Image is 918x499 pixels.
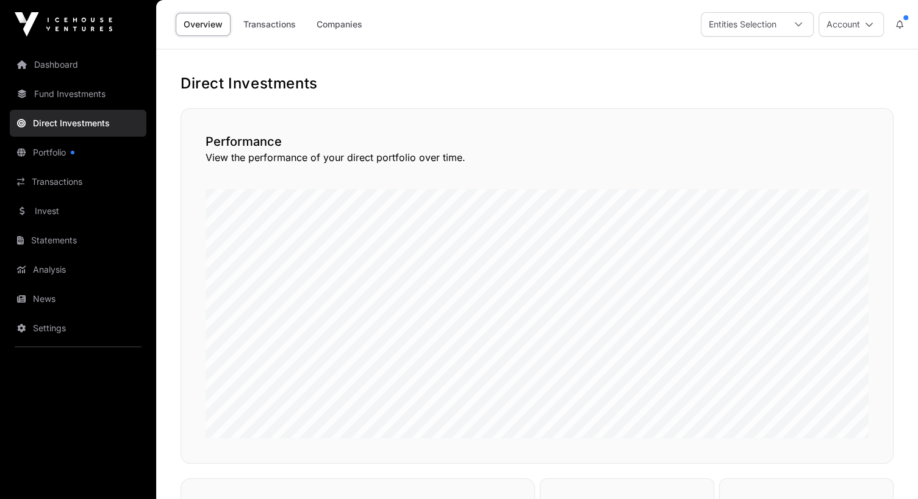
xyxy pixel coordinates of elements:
a: Fund Investments [10,81,146,107]
a: News [10,285,146,312]
button: Account [819,12,884,37]
img: Icehouse Ventures Logo [15,12,112,37]
a: Portfolio [10,139,146,166]
a: Overview [176,13,231,36]
iframe: Chat Widget [857,440,918,499]
p: View the performance of your direct portfolio over time. [206,150,869,165]
h2: Performance [206,133,869,150]
a: Transactions [235,13,304,36]
a: Dashboard [10,51,146,78]
a: Statements [10,227,146,254]
a: Invest [10,198,146,224]
a: Transactions [10,168,146,195]
h1: Direct Investments [181,74,894,93]
a: Companies [309,13,370,36]
a: Direct Investments [10,110,146,137]
div: Entities Selection [701,13,784,36]
a: Settings [10,315,146,342]
a: Analysis [10,256,146,283]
